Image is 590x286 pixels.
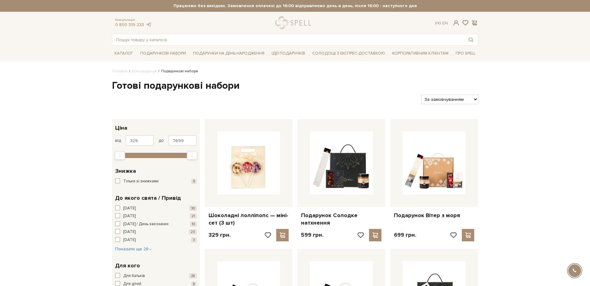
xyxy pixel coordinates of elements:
[138,49,188,58] a: Подарункові набори
[190,213,197,219] span: 21
[112,3,478,9] strong: Працюємо без вихідних. Замовлення оплачені до 16:00 відправляємо день в день, після 16:00 - насту...
[115,221,197,227] button: [DATE] / День закоханих 10
[191,49,267,58] a: Подарунки на День народження
[115,213,197,219] button: [DATE] 21
[115,261,140,270] span: Для кого
[115,205,197,212] button: [DATE] 30
[209,212,289,226] a: Шоколадні лолліпопс — міні-сет (3 шт)
[115,18,152,22] span: Консультація:
[394,212,474,219] a: Подарунок Вітер з моря
[394,231,416,239] p: 699 грн.
[123,178,159,185] span: Тільки зі знижками
[112,69,128,74] a: Головна
[435,20,448,26] div: Ук
[115,151,125,160] div: Min
[123,213,136,219] span: [DATE]
[115,178,197,185] button: Тільки зі знижками 9
[157,69,198,74] li: Подарункові набори
[115,22,144,27] a: 0 800 319 233
[269,49,308,58] a: Ідеї подарунків
[390,49,451,58] a: Корпоративним клієнтам
[123,229,136,235] span: [DATE]
[115,124,127,132] span: Ціна
[115,246,152,252] button: Показати ще 28
[115,273,197,279] button: Для батьків 28
[112,79,478,92] h1: Готові подарункові набори
[115,229,197,235] button: [DATE] 23
[187,151,197,160] div: Max
[115,138,121,143] span: від
[189,206,197,211] span: 30
[169,135,197,146] input: Ціна
[112,49,136,58] a: Каталог
[453,49,478,58] a: Про Spell
[301,212,381,226] a: Подарунок Солодке натхнення
[275,16,314,29] a: logo
[189,229,197,235] span: 23
[159,138,164,143] span: до
[301,231,323,239] p: 599 грн.
[464,34,478,45] button: Пошук товару у каталозі
[191,237,197,243] span: 3
[115,194,181,202] span: До якого свята / Привід
[115,237,197,243] button: [DATE] 3
[112,34,464,45] input: Пошук товару у каталозі
[310,48,388,59] a: Солодощі з експрес-доставкою
[191,179,197,184] span: 9
[123,237,136,243] span: [DATE]
[123,273,145,279] span: Для батьків
[440,20,441,26] span: |
[115,167,136,175] span: Знижка
[123,221,169,227] span: [DATE] / День закоханих
[190,221,197,227] span: 10
[209,231,231,239] p: 329 грн.
[442,20,448,26] a: En
[126,135,154,146] input: Ціна
[189,273,197,279] span: 28
[123,205,136,212] span: [DATE]
[146,22,152,27] a: telegram
[132,69,157,74] a: Вся продукція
